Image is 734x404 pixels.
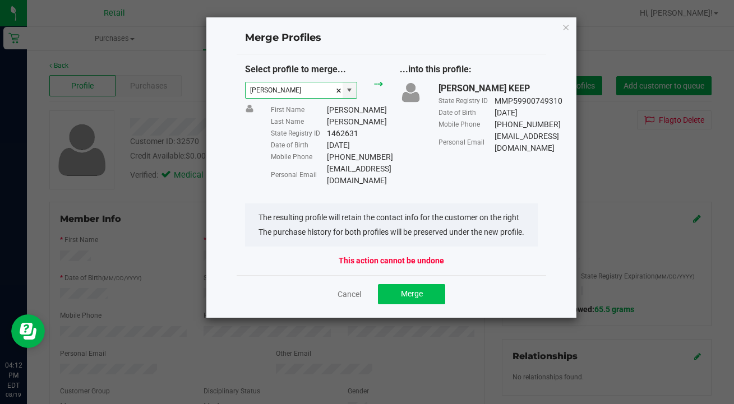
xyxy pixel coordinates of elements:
div: Date of Birth [438,108,495,118]
div: First Name [271,105,327,115]
div: 1462631 [327,128,358,140]
input: Type customer name to search [246,82,343,98]
span: ...into this profile: [400,64,472,75]
h4: Merge Profiles [245,31,538,45]
button: Merge [378,284,445,304]
strong: This action cannot be undone [339,255,444,267]
button: Close [562,20,570,34]
div: State Registry ID [271,128,327,138]
div: [DATE] [327,140,350,151]
iframe: Resource center [11,314,45,348]
div: [EMAIL_ADDRESS][DOMAIN_NAME] [495,131,559,154]
div: MMP59900749310 [495,95,562,107]
img: green_arrow.svg [374,82,383,86]
span: Select profile to merge... [245,64,346,75]
span: Merge [401,289,423,298]
div: Last Name [271,117,327,127]
div: Date of Birth [271,140,327,150]
div: [PERSON_NAME] KEEP [438,82,530,95]
div: State Registry ID [438,96,495,106]
img: user-icon.png [245,104,254,113]
div: [PHONE_NUMBER] [327,151,393,163]
div: Mobile Phone [438,119,495,129]
div: [PHONE_NUMBER] [495,119,561,131]
span: clear [335,82,342,99]
div: Personal Email [438,137,495,147]
div: [DATE] [495,107,518,119]
img: user-icon.png [400,82,422,103]
div: [PERSON_NAME] [327,116,387,128]
div: [EMAIL_ADDRESS][DOMAIN_NAME] [327,163,391,187]
li: The resulting profile will retain the contact info for the customer on the right [258,212,524,224]
div: Mobile Phone [271,152,327,162]
a: Cancel [338,289,361,300]
div: [PERSON_NAME] [327,104,387,116]
div: Personal Email [271,170,327,180]
li: The purchase history for both profiles will be preserved under the new profile. [258,226,524,238]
